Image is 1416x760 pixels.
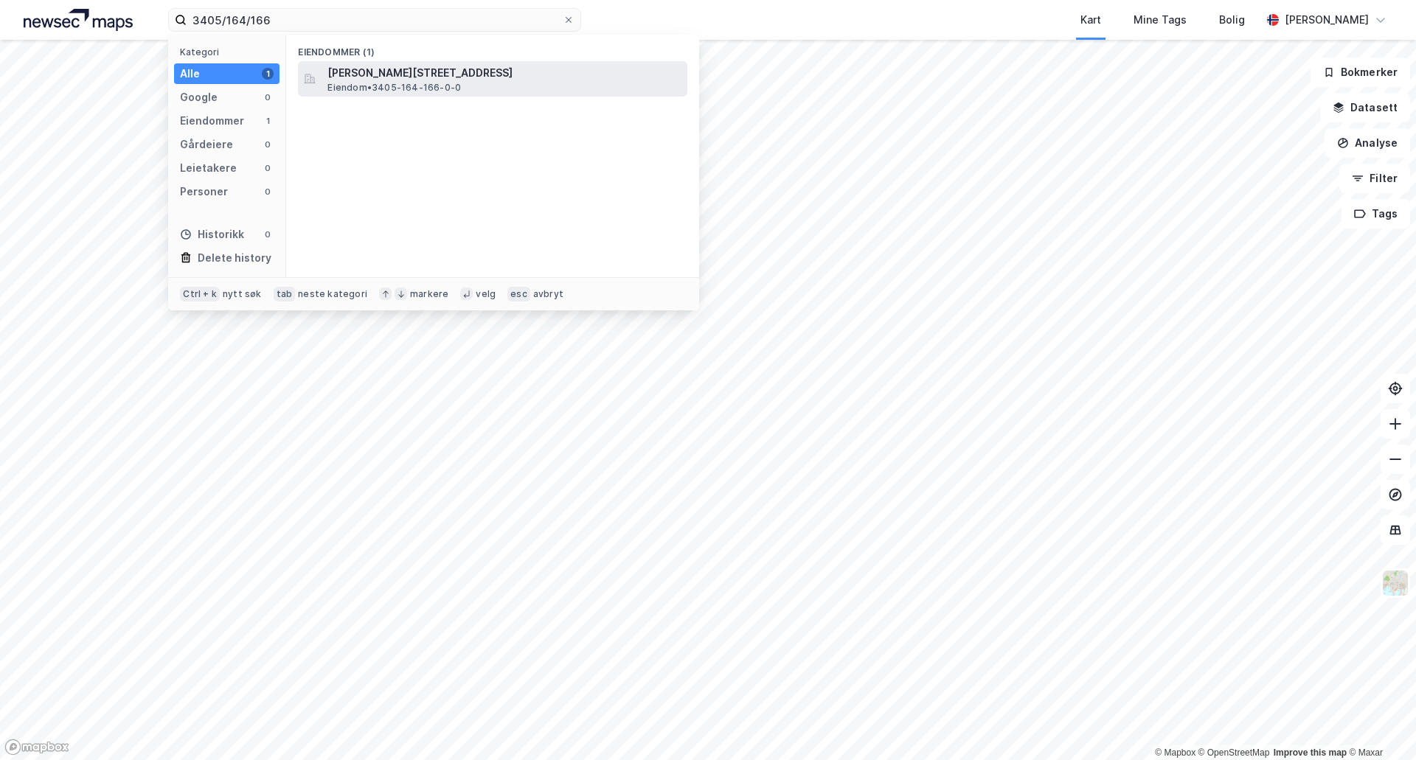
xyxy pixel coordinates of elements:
[180,183,228,201] div: Personer
[1274,747,1347,758] a: Improve this map
[198,249,271,267] div: Delete history
[507,287,530,301] div: esc
[262,139,274,150] div: 0
[1285,11,1369,29] div: [PERSON_NAME]
[262,68,274,80] div: 1
[223,288,262,300] div: nytt søk
[180,65,200,83] div: Alle
[1219,11,1245,29] div: Bolig
[1342,689,1416,760] div: Kontrollprogram for chat
[1381,569,1409,597] img: Z
[180,159,237,177] div: Leietakere
[1320,93,1410,122] button: Datasett
[180,226,244,243] div: Historikk
[180,112,244,130] div: Eiendommer
[180,136,233,153] div: Gårdeiere
[1342,199,1410,229] button: Tags
[262,115,274,127] div: 1
[180,287,220,301] div: Ctrl + k
[286,35,699,61] div: Eiendommer (1)
[180,88,218,106] div: Google
[274,287,296,301] div: tab
[1198,747,1270,758] a: OpenStreetMap
[1325,128,1410,158] button: Analyse
[1311,57,1410,87] button: Bokmerker
[1155,747,1195,758] a: Mapbox
[1134,11,1187,29] div: Mine Tags
[1080,11,1101,29] div: Kart
[327,82,461,94] span: Eiendom • 3405-164-166-0-0
[187,9,563,31] input: Søk på adresse, matrikkel, gårdeiere, leietakere eller personer
[262,162,274,174] div: 0
[262,229,274,240] div: 0
[410,288,448,300] div: markere
[180,46,280,57] div: Kategori
[262,186,274,198] div: 0
[1342,689,1416,760] iframe: Chat Widget
[4,739,69,756] a: Mapbox homepage
[298,288,367,300] div: neste kategori
[327,64,681,82] span: [PERSON_NAME][STREET_ADDRESS]
[476,288,496,300] div: velg
[262,91,274,103] div: 0
[1339,164,1410,193] button: Filter
[533,288,563,300] div: avbryt
[24,9,133,31] img: logo.a4113a55bc3d86da70a041830d287a7e.svg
